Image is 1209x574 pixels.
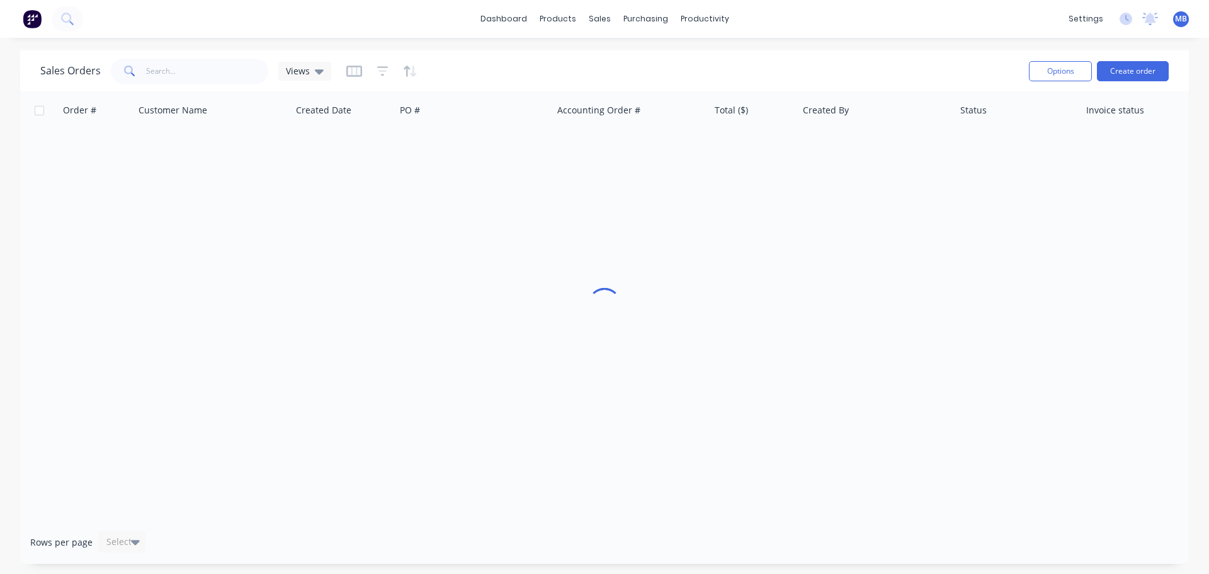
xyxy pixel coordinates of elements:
[1029,61,1092,81] button: Options
[30,536,93,549] span: Rows per page
[139,104,207,117] div: Customer Name
[296,104,351,117] div: Created Date
[286,64,310,77] span: Views
[63,104,96,117] div: Order #
[146,59,269,84] input: Search...
[582,9,617,28] div: sales
[674,9,735,28] div: productivity
[1086,104,1144,117] div: Invoice status
[617,9,674,28] div: purchasing
[106,536,139,548] div: Select...
[960,104,987,117] div: Status
[533,9,582,28] div: products
[557,104,640,117] div: Accounting Order #
[474,9,533,28] a: dashboard
[40,65,101,77] h1: Sales Orders
[23,9,42,28] img: Factory
[400,104,420,117] div: PO #
[1097,61,1169,81] button: Create order
[803,104,849,117] div: Created By
[715,104,748,117] div: Total ($)
[1175,13,1187,25] span: MB
[1062,9,1110,28] div: settings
